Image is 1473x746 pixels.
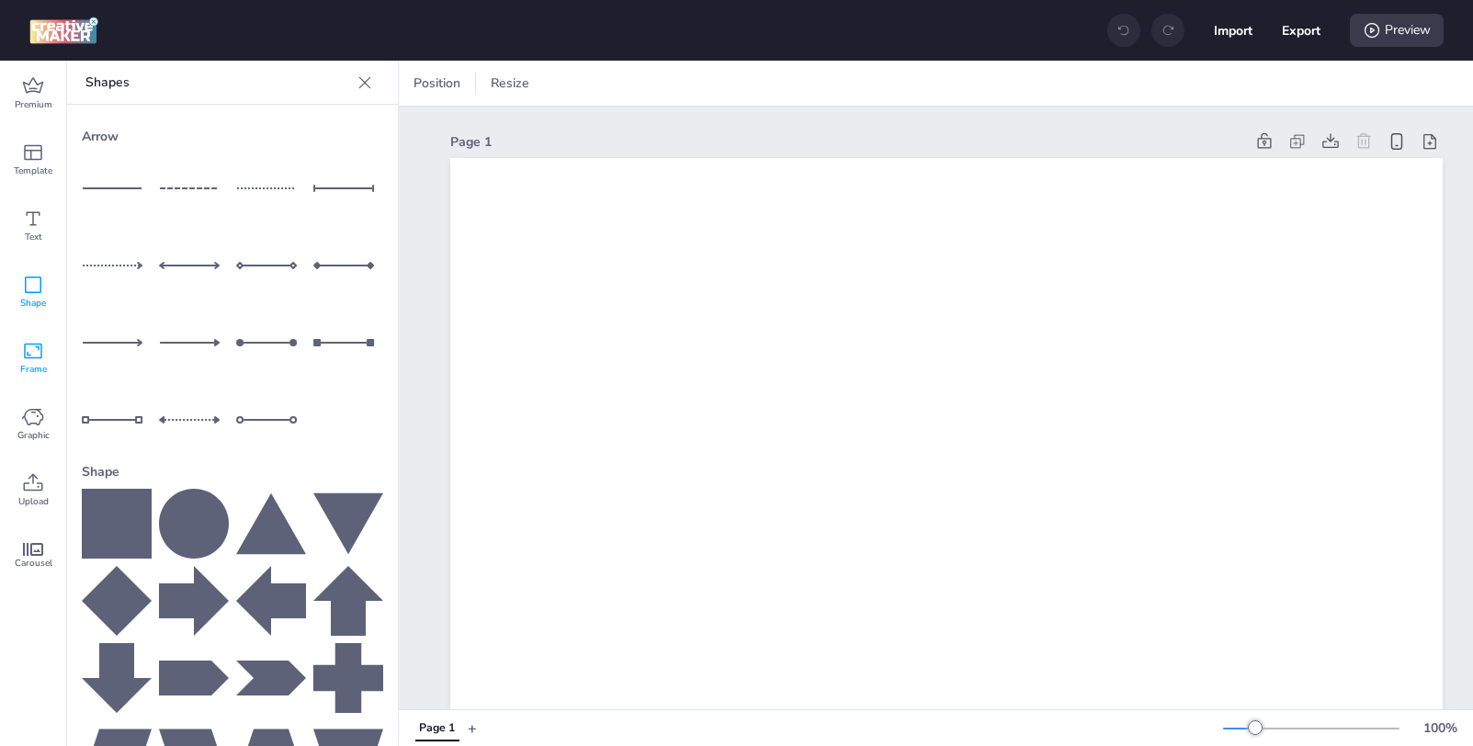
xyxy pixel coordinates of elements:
[14,164,52,178] span: Template
[468,712,477,744] button: +
[82,455,383,489] div: Shape
[406,712,468,744] div: Tabs
[419,720,455,737] div: Page 1
[1282,11,1320,50] button: Export
[18,494,49,509] span: Upload
[1214,11,1252,50] button: Import
[487,73,533,93] span: Resize
[410,73,464,93] span: Position
[85,61,350,105] p: Shapes
[15,97,52,112] span: Premium
[82,119,383,153] div: Arrow
[15,556,52,571] span: Carousel
[1418,718,1462,738] div: 100 %
[17,428,50,443] span: Graphic
[1350,14,1444,47] div: Preview
[450,132,1244,152] div: Page 1
[20,362,47,377] span: Frame
[25,230,42,244] span: Text
[20,296,46,311] span: Shape
[29,17,98,44] img: logo Creative Maker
